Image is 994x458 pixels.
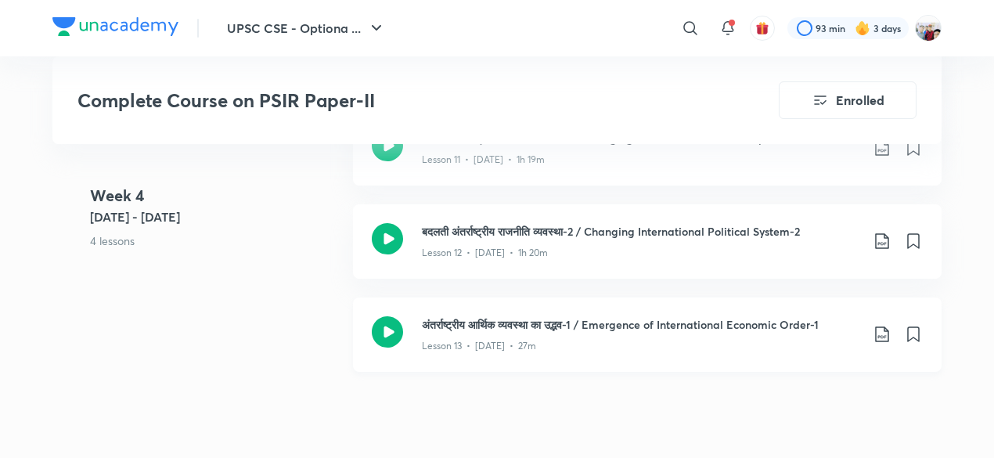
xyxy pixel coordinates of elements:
p: 4 lessons [90,233,340,249]
img: km swarthi [915,15,942,41]
h5: [DATE] - [DATE] [90,207,340,226]
h3: बदलती अंतर्राष्ट्रीय राजनीति व्यवस्था-2 / Changing International Political System-2 [422,223,860,240]
h3: अंतर्राष्ट्रीय आर्थिक व्यवस्था का उद्भव-1 / Emergence of International Economic Order-1 [422,316,860,333]
img: avatar [755,21,769,35]
a: Company Logo [52,17,178,40]
h3: Complete Course on PSIR Paper-II [77,89,690,112]
p: Lesson 11 • [DATE] • 1h 19m [422,153,545,167]
button: Enrolled [779,81,917,119]
a: अंतर्राष्ट्रीय आर्थिक व्यवस्था का उद्भव-1 / Emergence of International Economic Order-1Lesson 13 ... [353,298,942,391]
button: UPSC CSE - Optiona ... [218,13,395,44]
button: avatar [750,16,775,41]
a: बदलती अंतर्राष्ट्रीय राजनीति व्यवस्था-2 / Changing International Political System-2Lesson 12 • [D... [353,204,942,298]
p: Lesson 13 • [DATE] • 27m [422,339,536,353]
h4: Week 4 [90,184,340,207]
a: बदलती अंतर्राष्ट्रीय राजनीति व्यवस्था-1 / Changing International Political System-1Lesson 11 • [D... [353,111,942,204]
img: Company Logo [52,17,178,36]
p: Lesson 12 • [DATE] • 1h 20m [422,246,548,260]
img: streak [855,20,870,36]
